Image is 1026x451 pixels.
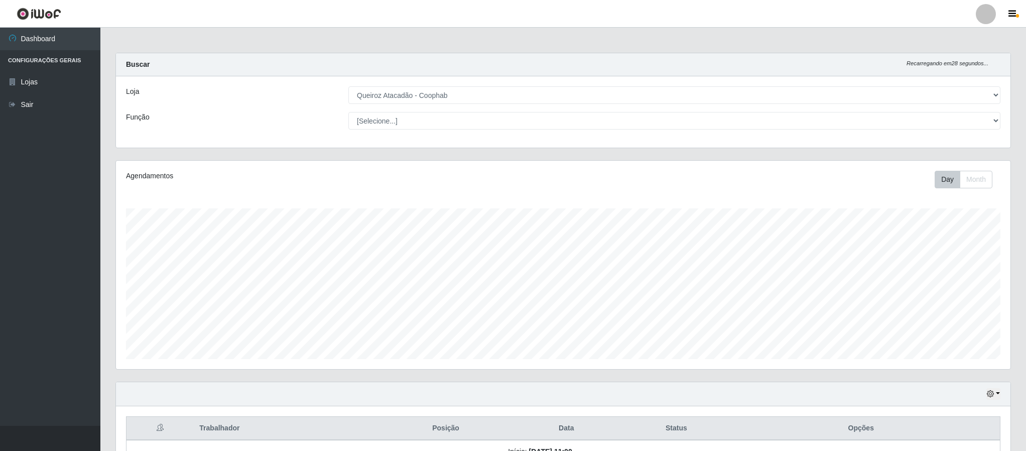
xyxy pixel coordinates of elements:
[907,60,988,66] i: Recarregando em 28 segundos...
[935,171,1000,188] div: Toolbar with button groups
[960,171,992,188] button: Month
[630,417,722,440] th: Status
[390,417,502,440] th: Posição
[935,171,992,188] div: First group
[126,86,139,97] label: Loja
[722,417,1000,440] th: Opções
[126,60,150,68] strong: Buscar
[17,8,61,20] img: CoreUI Logo
[935,171,960,188] button: Day
[126,112,150,123] label: Função
[193,417,389,440] th: Trabalhador
[502,417,630,440] th: Data
[126,171,481,181] div: Agendamentos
